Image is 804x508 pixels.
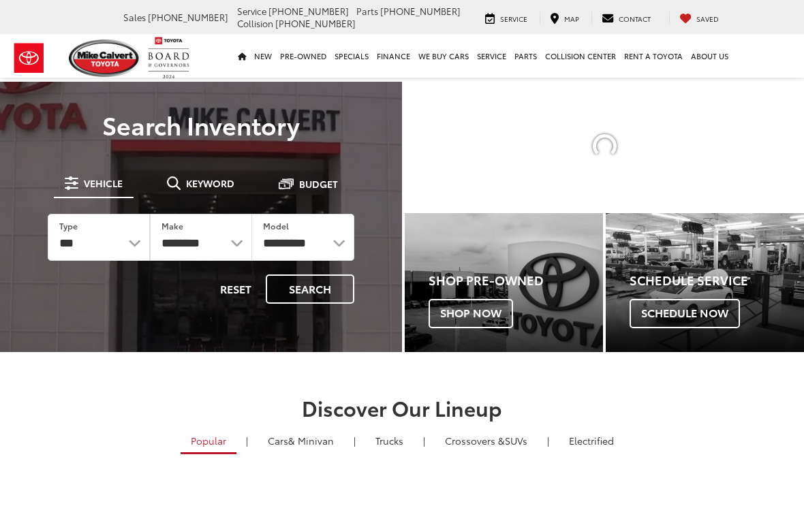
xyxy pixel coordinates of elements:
[380,5,461,17] span: [PHONE_NUMBER]
[350,434,359,447] li: |
[365,429,414,452] a: Trucks
[414,34,473,78] a: WE BUY CARS
[435,429,538,452] a: SUVs
[500,14,527,24] span: Service
[243,434,251,447] li: |
[82,396,722,419] h2: Discover Our Lineup
[620,34,687,78] a: Rent a Toyota
[266,274,354,304] button: Search
[564,14,579,24] span: Map
[356,5,378,17] span: Parts
[148,11,228,23] span: [PHONE_NUMBER]
[288,434,334,447] span: & Minivan
[429,274,603,287] h4: Shop Pre-Owned
[405,213,603,352] div: Toyota
[405,213,603,352] a: Shop Pre-Owned Shop Now
[59,220,78,232] label: Type
[687,34,732,78] a: About Us
[237,17,273,29] span: Collision
[475,12,538,25] a: Service
[84,178,123,188] span: Vehicle
[373,34,414,78] a: Finance
[275,17,356,29] span: [PHONE_NUMBER]
[263,220,289,232] label: Model
[619,14,651,24] span: Contact
[237,5,266,17] span: Service
[544,434,553,447] li: |
[186,178,234,188] span: Keyword
[250,34,276,78] a: New
[696,14,719,24] span: Saved
[258,429,344,452] a: Cars
[3,36,55,80] img: Toyota
[181,429,236,454] a: Popular
[510,34,541,78] a: Parts
[559,429,624,452] a: Electrified
[299,179,338,189] span: Budget
[330,34,373,78] a: Specials
[630,299,740,328] span: Schedule Now
[268,5,349,17] span: [PHONE_NUMBER]
[420,434,429,447] li: |
[473,34,510,78] a: Service
[669,12,729,25] a: My Saved Vehicles
[69,39,141,77] img: Mike Calvert Toyota
[630,274,804,287] h4: Schedule Service
[445,434,505,447] span: Crossovers &
[208,274,263,304] button: Reset
[540,12,589,25] a: Map
[405,82,804,210] section: Carousel section with vehicle pictures - may contain disclaimers.
[234,34,250,78] a: Home
[606,213,804,352] div: Toyota
[541,34,620,78] a: Collision Center
[276,34,330,78] a: Pre-Owned
[591,12,661,25] a: Contact
[123,11,146,23] span: Sales
[429,299,513,328] span: Shop Now
[161,220,183,232] label: Make
[29,111,373,138] h3: Search Inventory
[606,213,804,352] a: Schedule Service Schedule Now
